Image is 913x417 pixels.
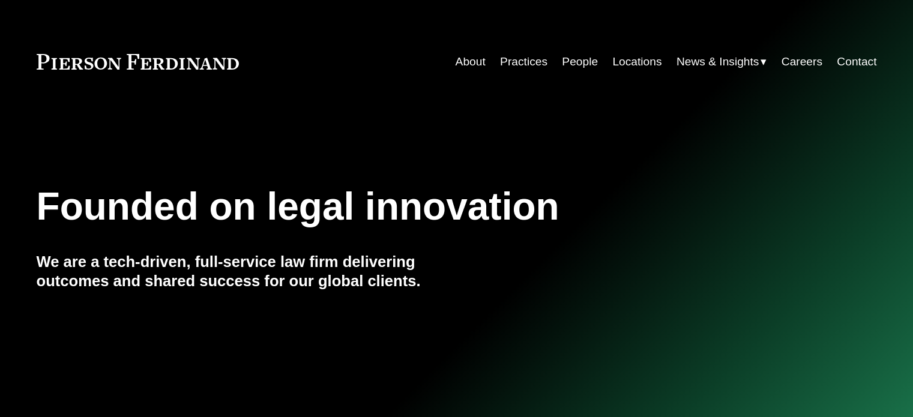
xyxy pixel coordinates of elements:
span: News & Insights [676,52,759,73]
a: About [456,50,486,73]
h4: We are a tech-driven, full-service law firm delivering outcomes and shared success for our global... [37,252,457,291]
a: People [562,50,598,73]
a: Locations [612,50,661,73]
a: folder dropdown [676,50,767,73]
a: Contact [837,50,876,73]
a: Practices [500,50,547,73]
a: Careers [782,50,822,73]
h1: Founded on legal innovation [37,185,737,229]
